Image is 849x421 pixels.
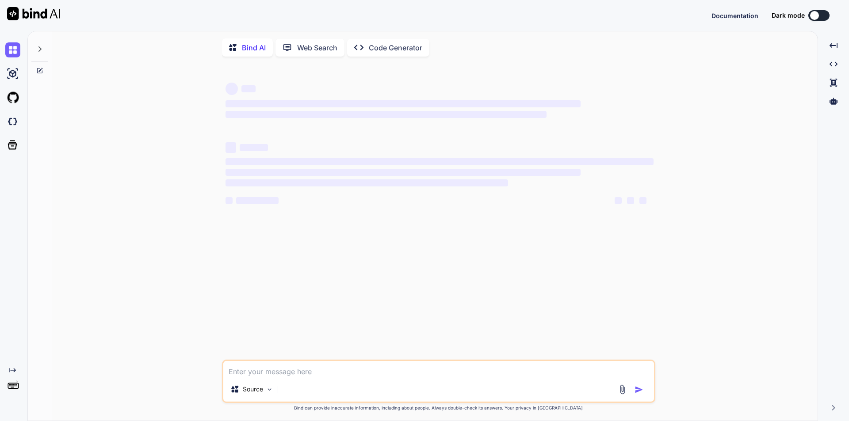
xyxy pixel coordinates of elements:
span: ‌ [240,144,268,151]
span: ‌ [226,169,581,176]
img: darkCloudIdeIcon [5,114,20,129]
p: Web Search [297,42,337,53]
span: ‌ [241,85,256,92]
p: Bind AI [242,42,266,53]
p: Code Generator [369,42,422,53]
span: ‌ [627,197,634,204]
img: attachment [617,384,627,394]
span: Documentation [711,12,758,19]
span: ‌ [639,197,646,204]
img: Pick Models [266,386,273,393]
span: ‌ [226,179,508,186]
p: Bind can provide inaccurate information, including about people. Always double-check its answers.... [222,405,655,411]
span: ‌ [226,83,238,95]
span: ‌ [226,197,233,204]
img: chat [5,42,20,57]
button: Documentation [711,11,758,20]
span: ‌ [226,142,236,153]
span: Dark mode [772,11,805,20]
img: ai-studio [5,66,20,81]
span: ‌ [615,197,622,204]
p: Source [243,385,263,394]
span: ‌ [226,111,547,118]
span: ‌ [236,197,279,204]
span: ‌ [226,158,654,165]
span: ‌ [226,100,581,107]
img: githubLight [5,90,20,105]
img: Bind AI [7,7,60,20]
img: icon [635,385,643,394]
